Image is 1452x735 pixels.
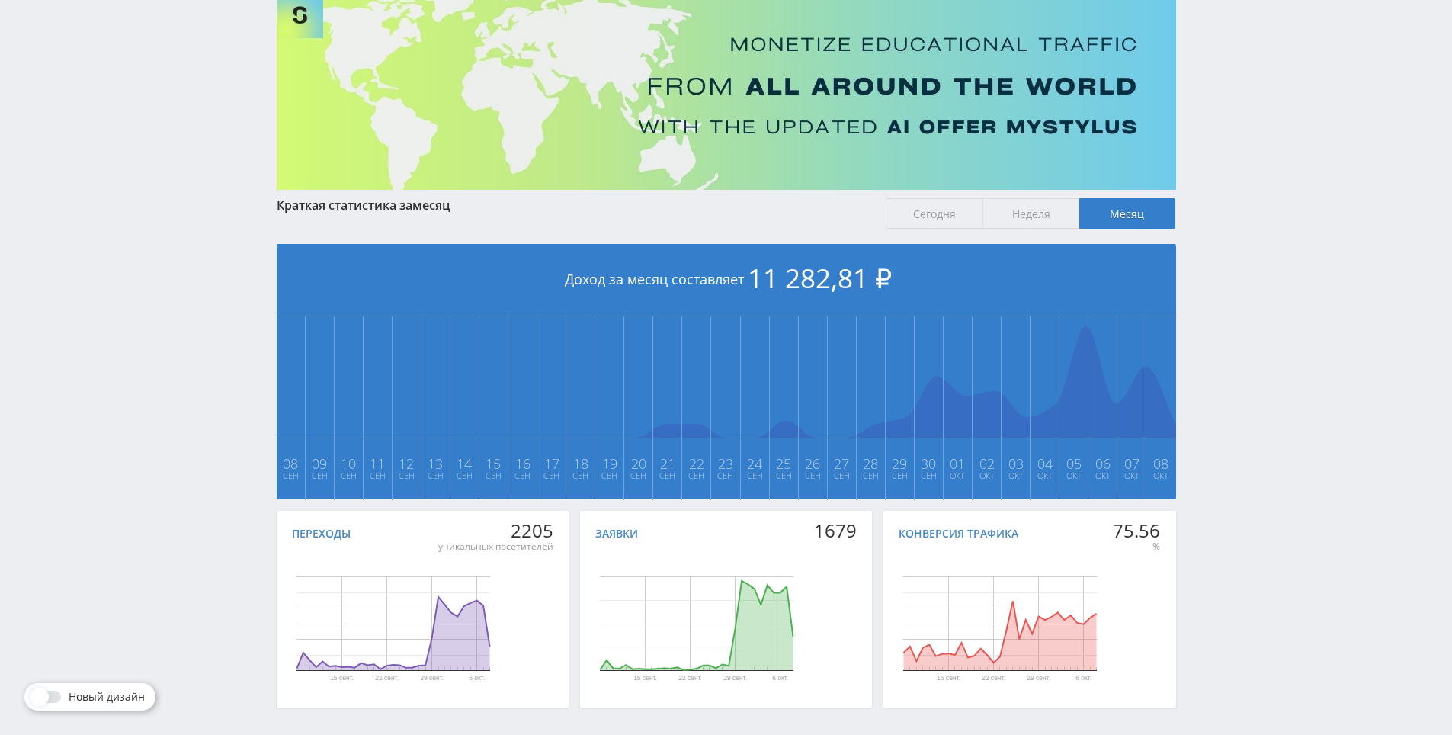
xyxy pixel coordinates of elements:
span: 29 [886,457,913,470]
span: Сен [538,470,565,482]
div: % [1113,541,1160,553]
div: Заявки [595,528,638,540]
text: 29 сент. [1027,675,1050,682]
span: Сен [364,470,391,482]
text: 6 окт. [772,675,788,682]
span: 19 [596,457,623,470]
span: 06 [1089,457,1116,470]
span: месяц [412,197,450,213]
span: 25 [771,457,797,470]
span: Сен [712,470,739,482]
span: Сен [451,470,478,482]
div: Конверсия трафика [899,528,1018,540]
text: 6 окт. [469,675,485,682]
span: 17 [538,457,565,470]
span: 07 [1118,457,1145,470]
span: Сен [393,470,420,482]
span: Сен [625,470,652,482]
span: Сен [829,470,855,482]
span: 12 [393,457,420,470]
span: 15 [480,457,507,470]
text: 22 сент. [375,675,399,682]
span: 27 [829,457,855,470]
span: 01 [944,457,971,470]
text: 29 сент. [723,675,747,682]
span: Окт [1118,470,1145,482]
span: 20 [625,457,652,470]
span: Сен [683,470,710,482]
span: Месяц [1079,198,1176,229]
span: 14 [451,457,478,470]
span: 10 [335,457,362,470]
span: Сен [422,470,449,482]
span: Окт [1031,470,1058,482]
span: 08 [277,457,304,470]
span: Окт [944,470,971,482]
span: 18 [567,457,594,470]
div: Краткая статистика за [277,198,871,212]
div: уникальных посетителей [438,541,553,553]
text: 29 сент. [420,675,444,682]
span: Сен [742,470,768,482]
span: Сен [480,470,507,482]
span: Сен [915,470,942,482]
span: Сен [335,470,362,482]
span: Сен [800,470,826,482]
span: Новый дизайн [69,691,145,703]
span: 05 [1060,457,1087,470]
svg: Диаграмма. [246,547,540,700]
text: 15 сент. [330,675,354,682]
span: Окт [973,470,1000,482]
span: 11 [364,457,391,470]
span: 23 [712,457,739,470]
span: 02 [973,457,1000,470]
div: Доход за месяц составляет [277,244,1176,316]
div: 1679 [814,520,857,541]
span: Окт [1002,470,1029,482]
span: 09 [306,457,333,470]
span: Окт [1060,470,1087,482]
span: 24 [742,457,768,470]
span: Сен [306,470,333,482]
div: Переходы [292,528,351,540]
span: Сен [886,470,913,482]
span: Сен [654,470,681,482]
div: 75.56 [1113,520,1160,541]
span: 11 282,81 ₽ [748,260,892,296]
span: 21 [654,457,681,470]
span: 22 [683,457,710,470]
span: Окт [1147,470,1175,482]
span: 03 [1002,457,1029,470]
span: 28 [857,457,884,470]
span: Сен [857,470,884,482]
span: Сегодня [886,198,982,229]
text: 15 сент. [937,675,960,682]
span: Окт [1089,470,1116,482]
span: Неделя [982,198,1079,229]
span: 04 [1031,457,1058,470]
span: 26 [800,457,826,470]
span: 13 [422,457,449,470]
span: Сен [277,470,304,482]
span: 16 [509,457,536,470]
span: Сен [509,470,536,482]
text: 6 окт. [1075,675,1091,682]
svg: Диаграмма. [853,547,1146,700]
text: 22 сент. [982,675,1005,682]
span: 08 [1147,457,1175,470]
span: Сен [771,470,797,482]
span: Сен [567,470,594,482]
text: 22 сент. [678,675,702,682]
svg: Диаграмма. [550,547,843,700]
div: 2205 [438,520,553,541]
span: Сен [596,470,623,482]
text: 15 сент. [633,675,657,682]
span: 30 [915,457,942,470]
